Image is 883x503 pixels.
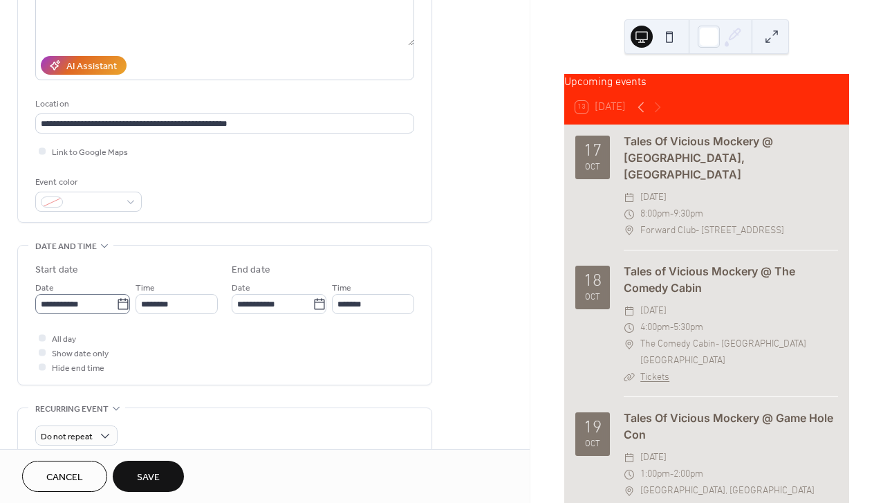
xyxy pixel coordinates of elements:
[41,429,93,445] span: Do not repeat
[624,206,635,223] div: ​
[640,223,784,239] span: Forward Club- [STREET_ADDRESS]
[640,450,667,466] span: [DATE]
[46,470,83,485] span: Cancel
[624,369,635,386] div: ​
[35,263,78,277] div: Start date
[624,303,635,320] div: ​
[584,420,602,437] div: 19
[640,336,838,369] span: The Comedy Cabin- [GEOGRAPHIC_DATA] [GEOGRAPHIC_DATA]
[52,332,76,347] span: All day
[584,143,602,161] div: 17
[564,74,849,91] div: Upcoming events
[585,163,600,172] div: Oct
[624,483,635,500] div: ​
[640,206,670,223] span: 8:00pm
[673,320,703,336] span: 5:30pm
[624,466,635,483] div: ​
[584,273,602,291] div: 18
[35,281,54,295] span: Date
[35,402,109,417] span: Recurring event
[113,461,184,492] button: Save
[670,466,673,483] span: -
[624,223,635,239] div: ​
[640,190,667,206] span: [DATE]
[35,175,139,190] div: Event color
[624,190,635,206] div: ​
[673,206,703,223] span: 9:30pm
[624,411,833,441] a: Tales Of Vicious Mockery @ Game Hole Con
[52,361,104,376] span: Hide end time
[624,450,635,466] div: ​
[624,264,795,295] a: Tales of Vicious Mockery @ The Comedy Cabin
[640,466,670,483] span: 1:00pm
[585,440,600,449] div: Oct
[640,320,670,336] span: 4:00pm
[52,145,128,160] span: Link to Google Maps
[35,239,97,254] span: Date and time
[624,336,635,353] div: ​
[624,320,635,336] div: ​
[624,133,838,183] div: Tales Of Vicious Mockery @ [GEOGRAPHIC_DATA], [GEOGRAPHIC_DATA]
[640,303,667,320] span: [DATE]
[41,56,127,75] button: AI Assistant
[673,466,703,483] span: 2:00pm
[670,320,673,336] span: -
[35,97,411,111] div: Location
[66,60,117,74] div: AI Assistant
[137,470,160,485] span: Save
[585,293,600,302] div: Oct
[640,372,669,383] a: Tickets
[670,206,673,223] span: -
[332,281,351,295] span: Time
[232,263,270,277] div: End date
[22,461,107,492] button: Cancel
[52,347,109,361] span: Show date only
[232,281,250,295] span: Date
[136,281,155,295] span: Time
